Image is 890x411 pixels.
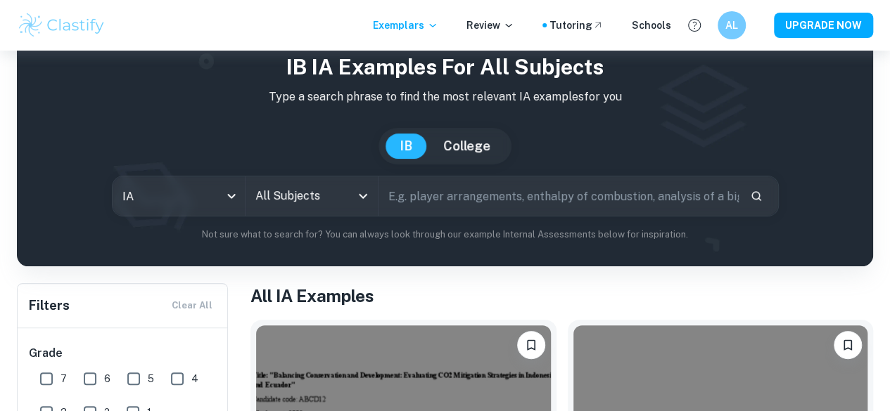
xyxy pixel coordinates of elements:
[379,176,739,216] input: E.g. player arrangements, enthalpy of combustion, analysis of a big city...
[744,184,768,208] button: Search
[724,18,740,33] h6: AL
[104,371,110,386] span: 6
[29,345,217,362] h6: Grade
[250,283,873,308] h1: All IA Examples
[429,133,504,159] button: College
[774,13,873,38] button: UPGRADE NOW
[191,371,198,386] span: 4
[61,371,67,386] span: 7
[148,371,154,386] span: 5
[549,18,604,33] a: Tutoring
[29,296,70,315] h6: Filters
[834,331,862,359] button: Bookmark
[113,176,245,216] div: IA
[682,13,706,37] button: Help and Feedback
[373,18,438,33] p: Exemplars
[718,11,746,39] button: AL
[28,89,862,105] p: Type a search phrase to find the most relevant IA examples for you
[353,186,373,206] button: Open
[28,51,862,83] h1: IB IA examples for all subjects
[517,331,545,359] button: Bookmark
[28,228,862,242] p: Not sure what to search for? You can always look through our example Internal Assessments below f...
[632,18,671,33] a: Schools
[386,133,426,159] button: IB
[466,18,514,33] p: Review
[17,11,106,39] img: Clastify logo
